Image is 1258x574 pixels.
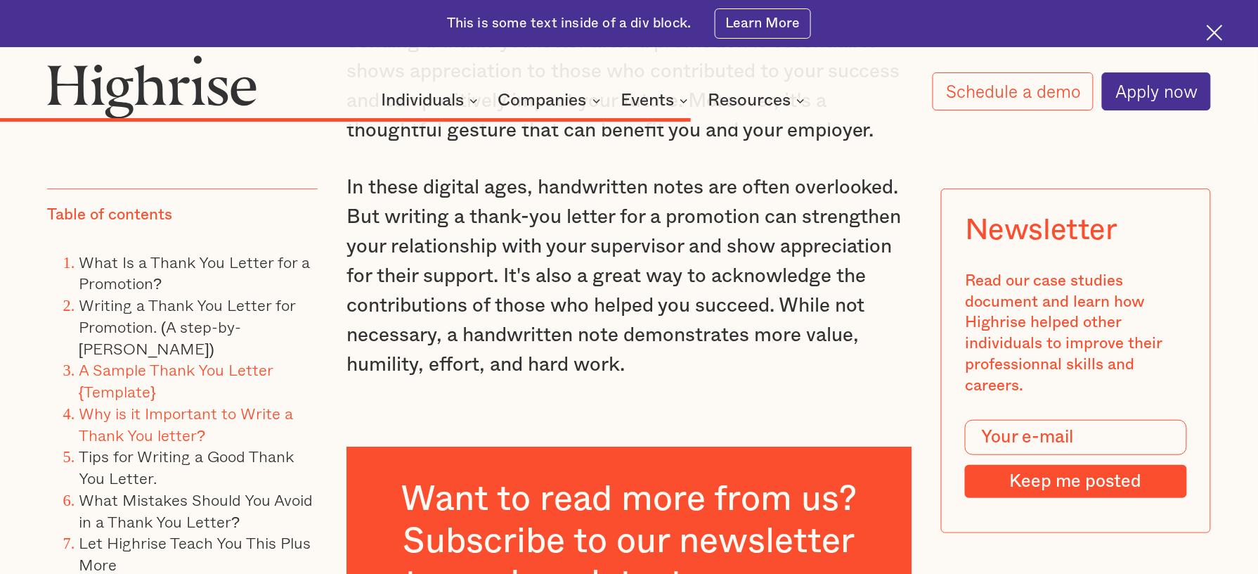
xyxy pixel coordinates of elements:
[79,250,310,296] a: What Is a Thank You Letter for a Promotion?
[621,92,674,109] div: Events
[498,92,605,109] div: Companies
[381,92,482,109] div: Individuals
[708,92,809,109] div: Resources
[79,401,293,447] a: Why is it Important to Write a Thank You letter?
[1102,72,1211,110] a: Apply now
[79,293,295,361] a: Writing a Thank You Letter for Promotion. (A step-by-[PERSON_NAME])
[498,92,587,109] div: Companies
[965,420,1186,455] input: Your e-mail
[47,205,172,227] div: Table of contents
[447,14,692,33] div: This is some text inside of a div block.
[621,92,692,109] div: Events
[965,466,1186,499] input: Keep me posted
[933,72,1094,110] a: Schedule a demo
[965,420,1186,498] form: Modal Form
[965,213,1117,248] div: Newsletter
[346,173,912,380] p: In these digital ages, handwritten notes are often overlooked. But writing a thank-you letter for...
[79,445,294,491] a: Tips for Writing a Good Thank You Letter.
[79,487,313,534] a: What Mistakes Should You Avoid in a Thank You Letter?
[1207,25,1223,41] img: Cross icon
[708,92,791,109] div: Resources
[79,358,273,404] a: A Sample Thank You Letter {Template}
[381,92,464,109] div: Individuals
[715,8,811,39] a: Learn More
[965,271,1186,397] div: Read our case studies document and learn how Highrise helped other individuals to improve their p...
[47,55,257,118] img: Highrise logo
